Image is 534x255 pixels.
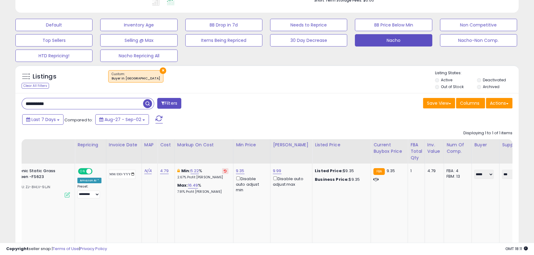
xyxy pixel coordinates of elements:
span: Aug-27 - Sep-02 [105,116,141,123]
div: Current Buybox Price [373,142,405,155]
div: Clear All Filters [22,83,49,89]
div: seller snap | | [6,246,107,252]
div: Amazon AI * [77,178,101,183]
button: Default [15,19,92,31]
button: Needs to Reprice [270,19,347,31]
div: Preset: [77,184,101,198]
button: 30 Day Decrease [270,34,347,47]
th: The percentage added to the cost of goods (COGS) that forms the calculator for Min & Max prices. [175,139,233,164]
button: Columns [456,98,485,108]
a: N/A [144,168,152,174]
button: Top Sellers [15,34,92,47]
div: Buyer in [GEOGRAPHIC_DATA] [112,76,160,81]
button: Filters [157,98,181,109]
h5: Listings [33,72,56,81]
th: CSV column name: cust_attr_1_Buyer [471,139,499,164]
div: Buyer [474,142,497,148]
div: [PERSON_NAME] [273,142,310,148]
button: Nacho [355,34,432,47]
div: Num of Comp. [446,142,469,155]
a: 9.99 [273,168,281,174]
div: MAP [144,142,155,148]
div: FBM: 13 [446,174,467,179]
button: Items Being Repriced [185,34,262,47]
span: Custom: [112,72,160,81]
label: Archived [483,84,499,89]
p: 2.67% Profit [PERSON_NAME] [177,175,228,180]
div: Supplier [502,142,524,148]
b: Listed Price: [315,168,343,174]
label: Active [441,77,452,83]
button: × [160,67,166,74]
a: Privacy Policy [80,246,107,252]
label: Deactivated [483,77,506,83]
p: Listing States: [435,70,519,76]
button: Aug-27 - Sep-02 [95,114,149,125]
div: Min Price [236,142,268,148]
div: $9.35 [315,177,366,182]
b: Business Price: [315,176,349,182]
span: OFF [92,169,101,174]
a: Terms of Use [53,246,79,252]
div: Displaying 1 to 1 of 1 items [463,130,512,136]
button: BB Price Below Min [355,19,432,31]
button: Save View [423,98,455,108]
div: FBA: 4 [446,168,467,174]
button: Nacho-Non Comp. [440,34,517,47]
div: 1 [410,168,420,174]
button: Inventory Age [100,19,177,31]
b: Max: [177,182,188,188]
button: BB Drop in 7d [185,19,262,31]
th: CSV column name: cust_attr_2_Supplier [499,139,527,164]
a: 9.35 [236,168,244,174]
div: Disable auto adjust min [236,175,265,193]
p: 7.91% Profit [PERSON_NAME] [177,190,228,194]
div: FBA Total Qty [410,142,422,161]
div: Invoice Date [109,142,139,148]
button: Nacho Repricing All [100,50,177,62]
div: Listed Price [315,142,368,148]
span: 9.35 [386,168,395,174]
div: Markup on Cost [177,142,231,148]
div: 4.79 [427,168,439,174]
button: Actions [486,98,512,108]
div: $9.35 [315,168,366,174]
button: Selling @ Max [100,34,177,47]
label: Out of Stock [441,84,463,89]
b: Min: [181,168,191,174]
span: Compared to: [64,117,93,123]
span: ON [79,169,86,174]
div: Repricing [77,142,104,148]
div: % [177,183,228,194]
a: 16.49 [188,182,198,188]
div: % [177,168,228,180]
span: Columns [460,100,479,106]
button: HTD Repricing! [15,50,92,62]
a: 5.22 [191,168,199,174]
div: Disable auto adjust max [273,175,307,187]
div: Inv. value [427,142,441,155]
button: Non Competitive [440,19,517,31]
small: FBA [373,168,385,175]
a: 4.79 [160,168,169,174]
span: Last 7 Days [31,116,56,123]
div: Cost [160,142,172,148]
button: Last 7 Days [22,114,64,125]
th: CSV column name: cust_attr_3_Invoice Date [106,139,142,164]
span: | SKU: ZJ-8HLV-9LJN [12,184,50,189]
strong: Copyright [6,246,29,252]
span: 2025-09-10 18:11 GMT [505,246,528,252]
